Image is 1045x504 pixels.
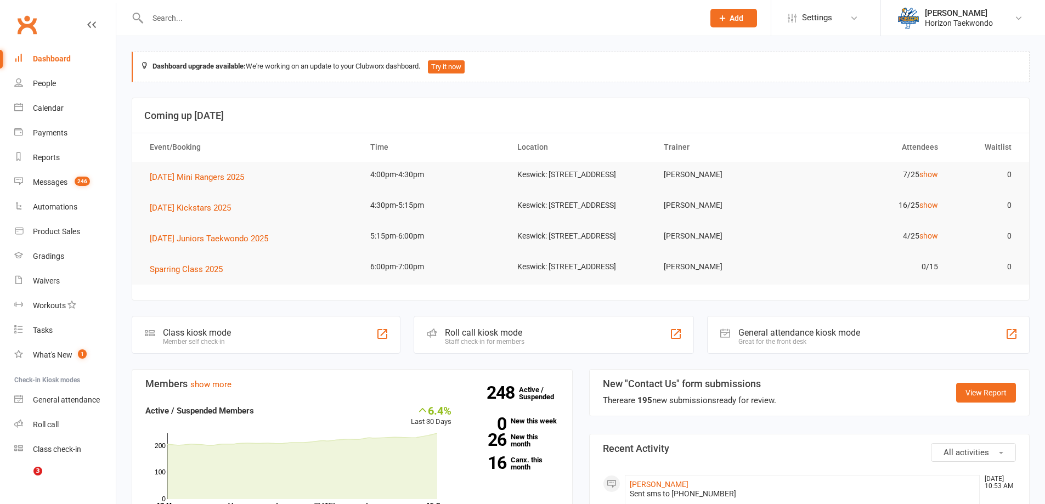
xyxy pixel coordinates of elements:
a: Payments [14,121,116,145]
strong: 0 [468,416,506,432]
div: People [33,79,56,88]
a: [PERSON_NAME] [630,480,688,489]
span: 3 [33,467,42,475]
div: Member self check-in [163,338,231,346]
div: Calendar [33,104,64,112]
td: 6:00pm-7:00pm [360,254,507,280]
strong: 16 [468,455,506,471]
td: 0 [948,162,1021,188]
a: Roll call [14,412,116,437]
div: Class check-in [33,445,81,454]
td: Keswick: [STREET_ADDRESS] [507,162,654,188]
strong: Dashboard upgrade available: [152,62,246,70]
a: Automations [14,195,116,219]
th: Location [507,133,654,161]
a: Product Sales [14,219,116,244]
th: Waitlist [948,133,1021,161]
a: Workouts [14,293,116,318]
div: Horizon Taekwondo [925,18,993,28]
th: Attendees [801,133,948,161]
a: show [919,201,938,209]
td: 0 [948,223,1021,249]
h3: New "Contact Us" form submissions [603,378,776,389]
div: Messages [33,178,67,186]
div: 6.4% [411,404,451,416]
strong: 26 [468,432,506,448]
input: Search... [144,10,696,26]
div: [PERSON_NAME] [925,8,993,18]
span: Settings [802,5,832,30]
div: There are new submissions ready for review. [603,394,776,407]
a: 248Active / Suspended [519,378,567,409]
h3: Members [145,378,559,389]
span: 1 [78,349,87,359]
a: 0New this week [468,417,559,424]
a: Gradings [14,244,116,269]
img: thumb_image1625461565.png [897,7,919,29]
td: [PERSON_NAME] [654,162,801,188]
a: People [14,71,116,96]
div: Roll call [33,420,59,429]
a: View Report [956,383,1016,403]
button: [DATE] Juniors Taekwondo 2025 [150,232,276,245]
strong: Active / Suspended Members [145,406,254,416]
td: 4:30pm-5:15pm [360,192,507,218]
h3: Recent Activity [603,443,1016,454]
a: Reports [14,145,116,170]
a: What's New1 [14,343,116,367]
td: 0/15 [801,254,948,280]
td: [PERSON_NAME] [654,192,801,218]
span: [DATE] Juniors Taekwondo 2025 [150,234,268,243]
div: Last 30 Days [411,404,451,428]
span: All activities [944,448,989,457]
td: 0 [948,192,1021,218]
div: What's New [33,350,72,359]
button: Try it now [428,60,465,73]
td: [PERSON_NAME] [654,254,801,280]
iframe: Intercom live chat [11,467,37,493]
div: Gradings [33,252,64,261]
a: Clubworx [13,11,41,38]
button: [DATE] Mini Rangers 2025 [150,171,252,184]
a: show [919,231,938,240]
a: General attendance kiosk mode [14,388,116,412]
div: Dashboard [33,54,71,63]
td: 4/25 [801,223,948,249]
button: Sparring Class 2025 [150,263,230,276]
td: 16/25 [801,192,948,218]
time: [DATE] 10:53 AM [979,475,1015,490]
a: Tasks [14,318,116,343]
div: Class kiosk mode [163,327,231,338]
div: Workouts [33,301,66,310]
a: Dashboard [14,47,116,71]
button: Add [710,9,757,27]
a: Class kiosk mode [14,437,116,462]
a: show [919,170,938,179]
div: Reports [33,153,60,162]
button: [DATE] Kickstars 2025 [150,201,239,214]
div: Waivers [33,276,60,285]
span: [DATE] Mini Rangers 2025 [150,172,244,182]
div: Staff check-in for members [445,338,524,346]
span: Add [730,14,743,22]
div: General attendance [33,395,100,404]
th: Event/Booking [140,133,360,161]
td: Keswick: [STREET_ADDRESS] [507,254,654,280]
td: 4:00pm-4:30pm [360,162,507,188]
a: 16Canx. this month [468,456,559,471]
a: Messages 246 [14,170,116,195]
td: 5:15pm-6:00pm [360,223,507,249]
td: 7/25 [801,162,948,188]
td: Keswick: [STREET_ADDRESS] [507,223,654,249]
span: [DATE] Kickstars 2025 [150,203,231,213]
th: Time [360,133,507,161]
td: 0 [948,254,1021,280]
div: Tasks [33,326,53,335]
th: Trainer [654,133,801,161]
div: Roll call kiosk mode [445,327,524,338]
strong: 195 [637,395,652,405]
a: 26New this month [468,433,559,448]
span: 246 [75,177,90,186]
strong: 248 [487,384,519,401]
td: [PERSON_NAME] [654,223,801,249]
